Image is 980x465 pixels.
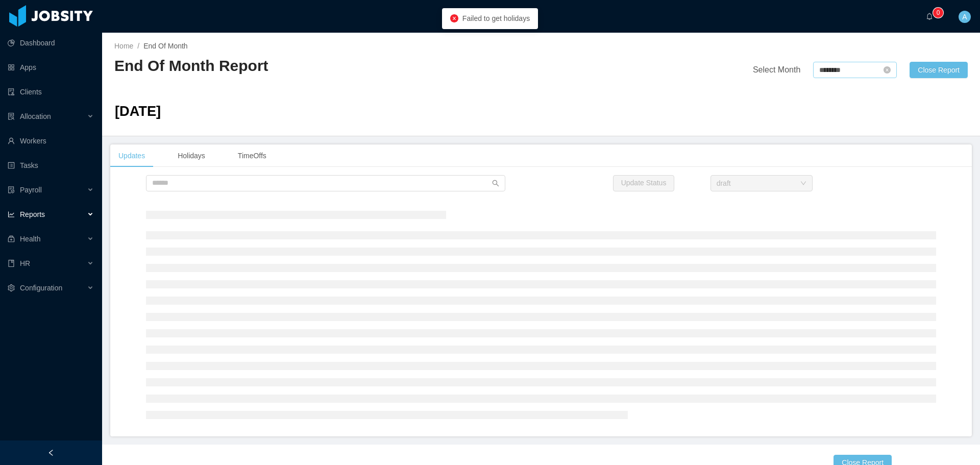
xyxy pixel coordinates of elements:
i: icon: setting [8,284,15,291]
div: Holidays [169,144,213,167]
span: Select Month [753,65,800,74]
span: [DATE] [115,103,161,119]
span: Failed to get holidays [462,14,530,22]
h2: End Of Month Report [114,56,541,77]
div: draft [717,176,731,191]
i: icon: book [8,260,15,267]
i: icon: file-protect [8,186,15,193]
span: Reports [20,210,45,218]
i: icon: bell [926,13,933,20]
a: Home [114,42,133,50]
span: Payroll [20,186,42,194]
i: icon: search [492,180,499,187]
i: icon: close-circle [884,66,891,74]
span: HR [20,259,30,267]
sup: 0 [933,8,943,18]
button: Close Report [910,62,968,78]
div: TimeOffs [230,144,275,167]
span: End Of Month [143,42,187,50]
a: icon: userWorkers [8,131,94,151]
div: Updates [110,144,153,167]
a: icon: appstoreApps [8,57,94,78]
i: icon: line-chart [8,211,15,218]
a: icon: auditClients [8,82,94,102]
i: icon: solution [8,113,15,120]
span: Allocation [20,112,51,120]
button: Update Status [613,175,675,191]
span: / [137,42,139,50]
span: Health [20,235,40,243]
i: icon: close-circle [450,14,458,22]
span: Configuration [20,284,62,292]
a: icon: profileTasks [8,155,94,176]
i: icon: medicine-box [8,235,15,242]
span: A [962,11,967,23]
i: icon: down [800,180,806,187]
a: icon: pie-chartDashboard [8,33,94,53]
